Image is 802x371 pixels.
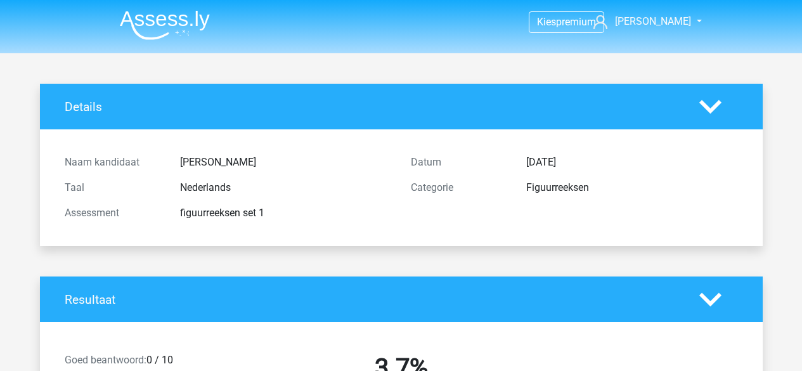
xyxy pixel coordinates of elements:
a: [PERSON_NAME] [588,14,692,29]
span: Kies [537,16,556,28]
span: premium [556,16,596,28]
span: [PERSON_NAME] [615,15,691,27]
div: Figuurreeksen [517,180,747,195]
div: Datum [401,155,517,170]
div: Nederlands [171,180,401,195]
div: Taal [55,180,171,195]
div: [DATE] [517,155,747,170]
div: Assessment [55,205,171,221]
h4: Details [65,100,680,114]
div: Naam kandidaat [55,155,171,170]
a: Kiespremium [529,13,604,30]
div: [PERSON_NAME] [171,155,401,170]
div: Categorie [401,180,517,195]
div: figuurreeksen set 1 [171,205,401,221]
img: Assessly [120,10,210,40]
span: Goed beantwoord: [65,354,146,366]
h4: Resultaat [65,292,680,307]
